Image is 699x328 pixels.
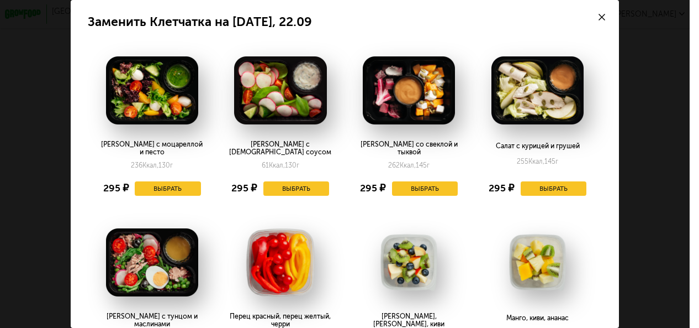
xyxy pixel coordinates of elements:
[262,161,299,169] div: 61 130
[491,228,584,296] img: big_qHlpWKeOgnqI2C5V.png
[517,157,558,168] div: 255 145
[99,140,205,156] div: [PERSON_NAME] с моцареллой и песто
[228,140,333,156] div: [PERSON_NAME] с [DEMOGRAPHIC_DATA] соусом
[363,56,455,124] img: big_A1kXEfNbwIv1IxcQ.png
[528,157,544,165] span: Ккал,
[363,228,455,296] img: big_SvLsFDCMnCh7Eqq8.png
[485,142,591,152] div: Салат с курицей и грушей
[400,161,416,169] span: Ккал,
[357,313,462,328] div: [PERSON_NAME], [PERSON_NAME], киви
[106,228,198,296] img: big_2xLCOwr8S8sS11AU.png
[555,157,558,165] span: г
[269,161,285,169] span: Ккал,
[296,161,299,169] span: г
[234,56,326,124] img: big_GLBHM8yAf5QzQhmx.png
[491,56,584,124] img: big_zbQDxihRawuNPIqW.png
[388,161,430,169] div: 262 145
[392,181,458,196] button: Выбрать
[357,140,462,156] div: [PERSON_NAME] со свеклой и тыквой
[88,17,602,28] h4: Заменить Клетчатка на [DATE], 22.09
[142,161,158,169] span: Ккал,
[99,313,205,328] div: [PERSON_NAME] с тунцом и маслинами
[228,313,333,328] div: Перец красный, перец желтый, черри
[521,181,586,196] button: Выбрать
[106,56,198,124] img: big_BeowOqxA2CH89qsv.png
[135,181,200,196] button: Выбрать
[170,161,173,169] span: г
[489,179,514,198] div: 295 ₽
[231,179,257,198] div: 295 ₽
[234,228,326,296] img: big_4N7ZaW6Dnm970U8b.png
[360,179,385,198] div: 295 ₽
[427,161,430,169] span: г
[103,179,129,198] div: 295 ₽
[485,314,591,324] div: Манго, киви, ананас
[131,161,173,169] div: 236 130
[263,181,329,196] button: Выбрать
